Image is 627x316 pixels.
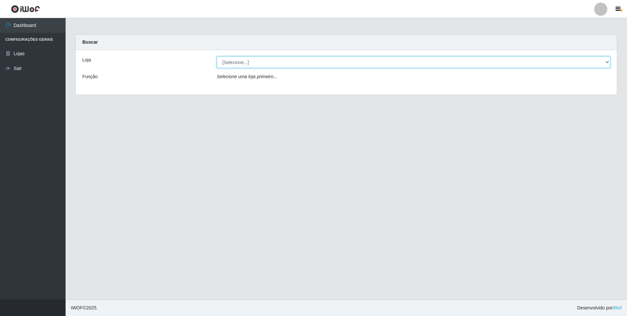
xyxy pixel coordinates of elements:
a: iWof [613,305,622,310]
span: Desenvolvido por [577,305,622,311]
strong: Buscar [82,39,98,45]
i: Selecione uma loja primeiro... [217,74,277,79]
span: IWOF [71,305,83,310]
label: Loja [82,56,91,63]
span: © 2025 . [71,305,98,311]
img: CoreUI Logo [11,5,40,13]
label: Função [82,73,98,80]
